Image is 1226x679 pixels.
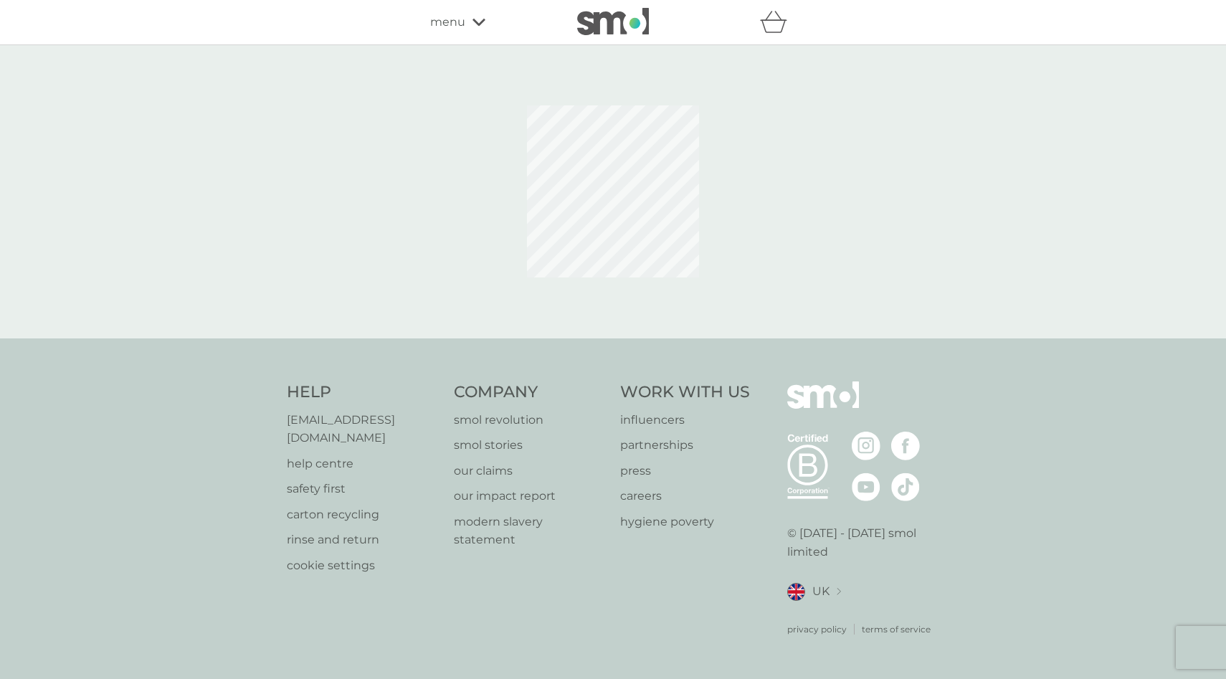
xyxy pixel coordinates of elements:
[287,455,439,473] a: help centre
[862,622,931,636] a: terms of service
[287,381,439,404] h4: Help
[454,411,607,429] a: smol revolution
[287,556,439,575] a: cookie settings
[454,436,607,455] a: smol stories
[620,436,750,455] a: partnerships
[620,411,750,429] a: influencers
[891,473,920,501] img: visit the smol Tiktok page
[852,432,880,460] img: visit the smol Instagram page
[287,480,439,498] a: safety first
[837,588,841,596] img: select a new location
[577,8,649,35] img: smol
[620,462,750,480] a: press
[852,473,880,501] img: visit the smol Youtube page
[787,524,940,561] p: © [DATE] - [DATE] smol limited
[620,487,750,505] a: careers
[620,381,750,404] h4: Work With Us
[287,531,439,549] a: rinse and return
[454,462,607,480] a: our claims
[760,8,796,37] div: basket
[620,513,750,531] a: hygiene poverty
[787,381,859,430] img: smol
[454,487,607,505] a: our impact report
[787,583,805,601] img: UK flag
[812,582,830,601] span: UK
[430,13,465,32] span: menu
[787,622,847,636] a: privacy policy
[287,505,439,524] a: carton recycling
[891,432,920,460] img: visit the smol Facebook page
[287,411,439,447] a: [EMAIL_ADDRESS][DOMAIN_NAME]
[454,381,607,404] h4: Company
[454,513,607,549] a: modern slavery statement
